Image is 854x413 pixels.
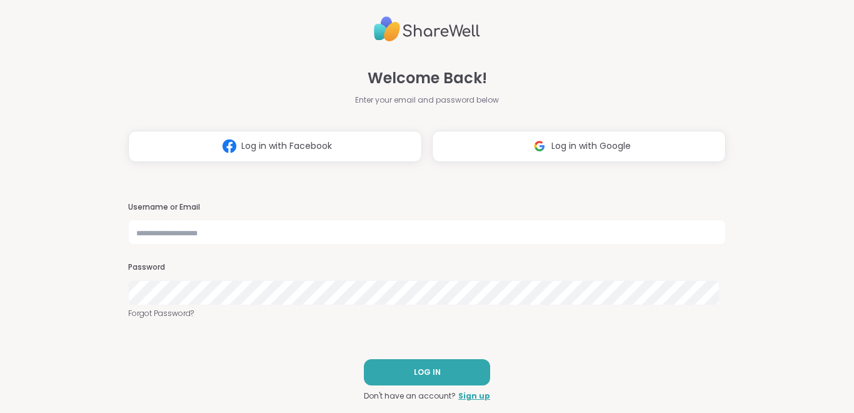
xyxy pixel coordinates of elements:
[128,131,422,162] button: Log in with Facebook
[414,367,441,378] span: LOG IN
[368,67,487,89] span: Welcome Back!
[458,390,490,402] a: Sign up
[432,131,726,162] button: Log in with Google
[128,202,726,213] h3: Username or Email
[355,94,499,106] span: Enter your email and password below
[551,140,631,153] span: Log in with Google
[241,140,332,153] span: Log in with Facebook
[128,262,726,273] h3: Password
[218,135,241,158] img: ShareWell Logomark
[364,390,456,402] span: Don't have an account?
[374,11,480,47] img: ShareWell Logo
[364,359,490,385] button: LOG IN
[128,308,726,319] a: Forgot Password?
[528,135,551,158] img: ShareWell Logomark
